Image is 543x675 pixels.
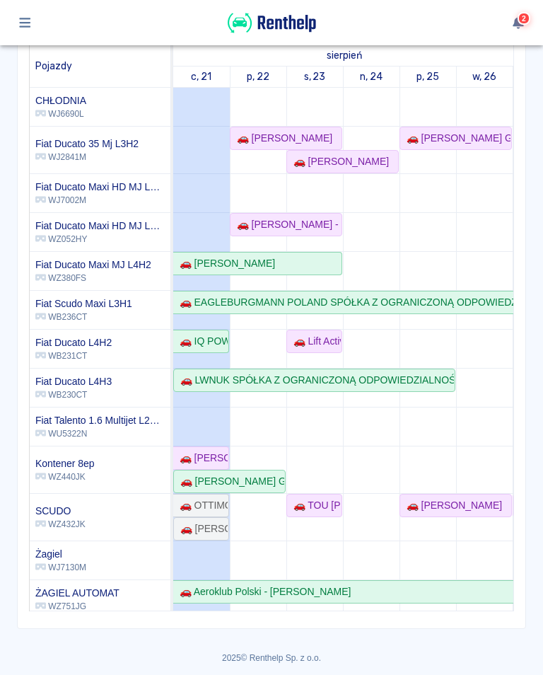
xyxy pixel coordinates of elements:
[187,67,215,87] a: 21 sierpnia 2025
[35,60,72,72] span: Pojazdy
[35,413,165,427] h6: Fiat Talento 1.6 Multijet L2H1 Base
[35,108,86,120] p: WJ6690L
[35,233,165,246] p: WZ052HY
[174,256,275,271] div: 🚗 [PERSON_NAME]
[243,67,273,87] a: 22 sierpnia 2025
[35,137,139,151] h6: Fiat Ducato 35 Mj L3H2
[300,67,329,87] a: 23 sierpnia 2025
[401,131,510,146] div: 🚗 [PERSON_NAME] GASTRONOMY - [PERSON_NAME]
[35,547,86,561] h6: Żagiel
[174,334,228,349] div: 🚗 IQ POWER [PERSON_NAME] - [PERSON_NAME]
[288,154,389,169] div: 🚗 [PERSON_NAME]
[35,194,165,207] p: WJ7002M
[35,600,119,613] p: WZ751JG
[175,521,228,536] div: 🚗 [PERSON_NAME]
[35,335,112,350] h6: Fiat Ducato L4H2
[505,11,532,35] button: 2
[35,561,86,574] p: WJ7130M
[35,456,94,471] h6: Kontener 8ep
[35,272,151,284] p: WZ380FS
[323,45,366,66] a: 21 sierpnia 2025
[174,451,228,466] div: 🚗 [PERSON_NAME]
[469,67,500,87] a: 26 sierpnia 2025
[35,586,119,600] h6: ŻAGIEL AUTOMAT
[231,131,332,146] div: 🚗 [PERSON_NAME]
[35,258,151,272] h6: Fiat Ducato Maxi MJ L4H2
[35,504,86,518] h6: SCUDO
[35,471,94,483] p: WZ440JK
[401,498,502,513] div: 🚗 [PERSON_NAME]
[35,219,165,233] h6: Fiat Ducato Maxi HD MJ L4H2
[35,518,86,531] p: WZ432JK
[35,311,132,323] p: WB236CT
[288,334,341,349] div: 🚗 Lift Active [PERSON_NAME] - [PERSON_NAME]
[228,11,316,35] img: Renthelp logo
[175,373,454,388] div: 🚗 LWNUK SPÓŁKA Z OGRANICZONĄ ODPOWIEDZIALNOŚCIĄ - [PERSON_NAME]
[520,14,527,22] span: 2
[356,67,386,87] a: 24 sierpnia 2025
[35,296,132,311] h6: Fiat Scudo Maxi L3H1
[35,151,139,163] p: WJ2841M
[35,180,165,194] h6: Fiat Ducato Maxi HD MJ L4H2
[35,350,112,362] p: WB231CT
[231,217,341,232] div: 🚗 [PERSON_NAME] - [PERSON_NAME]
[174,584,351,599] div: 🚗 Aeroklub Polski - [PERSON_NAME]
[35,374,112,388] h6: Fiat Ducato L4H3
[35,427,165,440] p: WU5322N
[174,498,228,513] div: 🚗 OTTIMO APPS SPÓŁKA Z OGRANICZONĄ ODPOWIEDZIALNOŚCIĄ - [PERSON_NAME]
[288,498,341,513] div: 🚗 TOU [PERSON_NAME] - [PERSON_NAME]
[35,388,112,401] p: WB230CT
[175,474,284,489] div: 🚗 [PERSON_NAME] GO - TRANS - [PERSON_NAME]
[35,93,86,108] h6: CHŁODNIA
[413,67,443,87] a: 25 sierpnia 2025
[228,25,316,37] a: Renthelp logo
